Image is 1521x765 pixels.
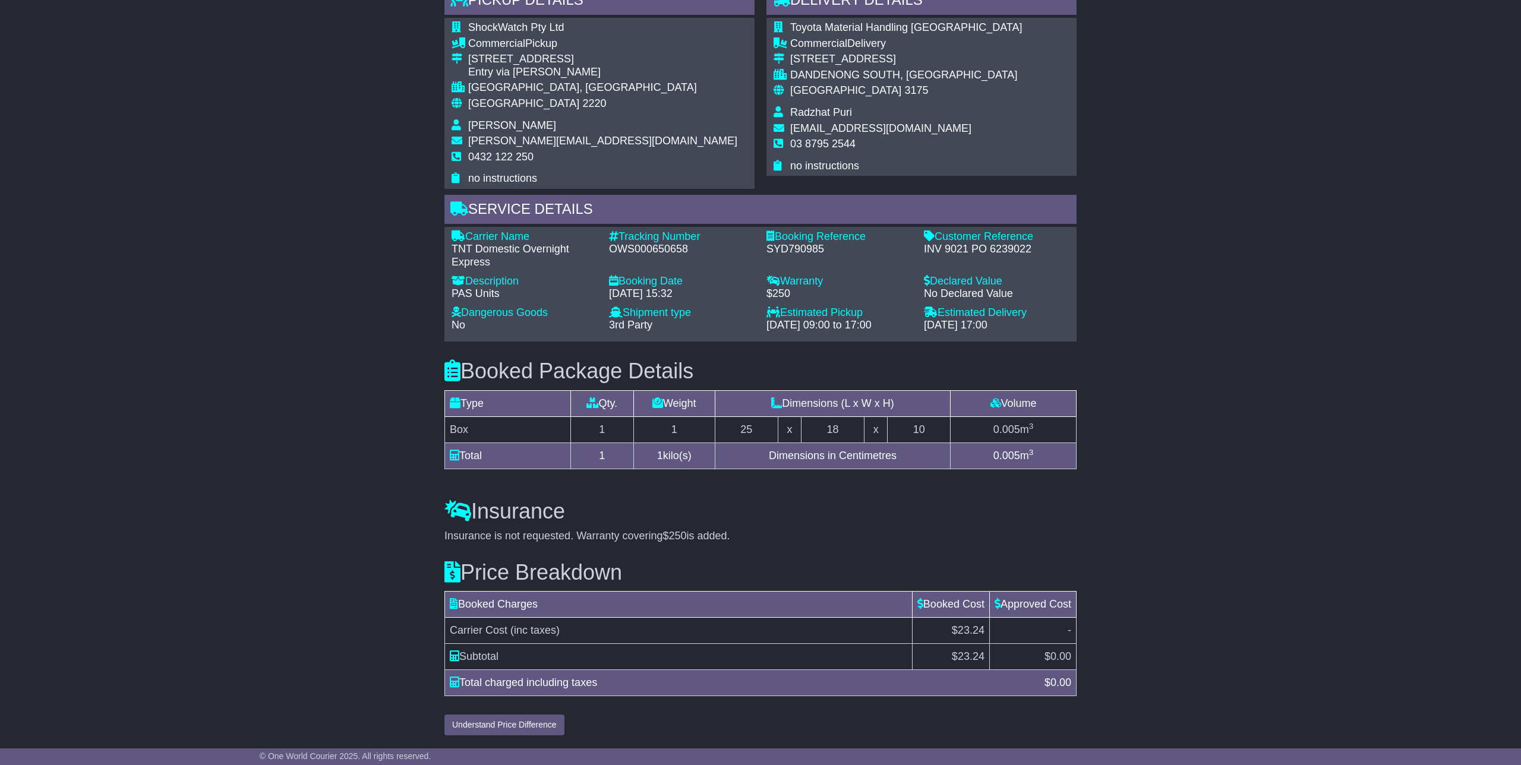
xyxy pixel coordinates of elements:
div: Booking Date [609,275,755,288]
td: Weight [633,390,715,416]
td: x [864,416,887,442]
span: (inc taxes) [510,624,560,636]
div: [DATE] 09:00 to 17:00 [766,319,912,332]
span: - [1068,624,1071,636]
td: 10 [888,416,951,442]
div: INV 9021 PO 6239022 [924,243,1069,256]
div: $ [1039,675,1077,691]
td: Type [445,390,571,416]
span: Toyota Material Handling [GEOGRAPHIC_DATA] [790,21,1022,33]
sup: 3 [1029,448,1034,457]
span: 0432 122 250 [468,151,534,163]
td: 18 [801,416,864,442]
span: no instructions [790,160,859,172]
span: $250 [663,530,687,542]
div: [STREET_ADDRESS] [468,53,737,66]
div: Booking Reference [766,230,912,244]
td: Booked Charges [445,592,913,618]
td: $ [989,644,1076,670]
td: 1 [570,442,633,469]
span: [GEOGRAPHIC_DATA] [790,84,901,96]
td: 1 [633,416,715,442]
div: Pickup [468,37,737,50]
div: Estimated Pickup [766,306,912,320]
div: TNT Domestic Overnight Express [452,243,597,268]
span: [PERSON_NAME] [468,119,556,131]
span: © One World Courier 2025. All rights reserved. [260,751,431,761]
div: Estimated Delivery [924,306,1069,320]
span: Carrier Cost [450,624,507,636]
div: PAS Units [452,287,597,301]
span: No [452,319,465,331]
td: Approved Cost [989,592,1076,618]
td: Total [445,442,571,469]
td: Subtotal [445,644,913,670]
div: Insurance is not requested. Warranty covering is added. [444,530,1077,543]
td: $ [912,644,989,670]
span: Commercial [790,37,847,49]
h3: Insurance [444,500,1077,523]
td: 25 [715,416,778,442]
div: OWS000650658 [609,243,755,256]
div: Carrier Name [452,230,597,244]
td: m [951,442,1077,469]
span: 0.00 [1050,650,1071,662]
div: [DATE] 15:32 [609,287,755,301]
td: kilo(s) [633,442,715,469]
div: Warranty [766,275,912,288]
div: Declared Value [924,275,1069,288]
div: Service Details [444,195,1077,227]
div: Description [452,275,597,288]
span: ShockWatch Pty Ltd [468,21,564,33]
span: 1 [657,450,663,461]
div: Delivery [790,37,1022,50]
div: Shipment type [609,306,755,320]
div: [STREET_ADDRESS] [790,53,1022,66]
div: Entry via [PERSON_NAME] [468,66,737,79]
td: m [951,416,1077,442]
sup: 3 [1029,422,1034,431]
span: 3rd Party [609,319,652,331]
div: [GEOGRAPHIC_DATA], [GEOGRAPHIC_DATA] [468,81,737,94]
td: Qty. [570,390,633,416]
div: [DATE] 17:00 [924,319,1069,332]
button: Understand Price Difference [444,715,564,735]
td: 1 [570,416,633,442]
td: Volume [951,390,1077,416]
div: Dangerous Goods [452,306,597,320]
span: [EMAIL_ADDRESS][DOMAIN_NAME] [790,122,971,134]
span: [GEOGRAPHIC_DATA] [468,97,579,109]
div: SYD790985 [766,243,912,256]
td: Booked Cost [912,592,989,618]
h3: Booked Package Details [444,359,1077,383]
span: 03 8795 2544 [790,138,856,150]
td: Dimensions in Centimetres [715,442,950,469]
span: 0.005 [993,423,1020,435]
td: x [778,416,801,442]
td: Dimensions (L x W x H) [715,390,950,416]
span: 0.00 [1050,677,1071,688]
span: 0.005 [993,450,1020,461]
h3: Price Breakdown [444,561,1077,584]
span: [PERSON_NAME][EMAIL_ADDRESS][DOMAIN_NAME] [468,135,737,147]
div: Customer Reference [924,230,1069,244]
span: 3175 [904,84,928,96]
div: DANDENONG SOUTH, [GEOGRAPHIC_DATA] [790,69,1022,82]
div: Tracking Number [609,230,755,244]
span: 2220 [582,97,606,109]
span: Radzhat Puri [790,106,852,118]
span: no instructions [468,172,537,184]
div: No Declared Value [924,287,1069,301]
span: Commercial [468,37,525,49]
div: Total charged including taxes [444,675,1039,691]
div: $250 [766,287,912,301]
td: Box [445,416,571,442]
span: $23.24 [952,624,984,636]
span: 23.24 [958,650,984,662]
